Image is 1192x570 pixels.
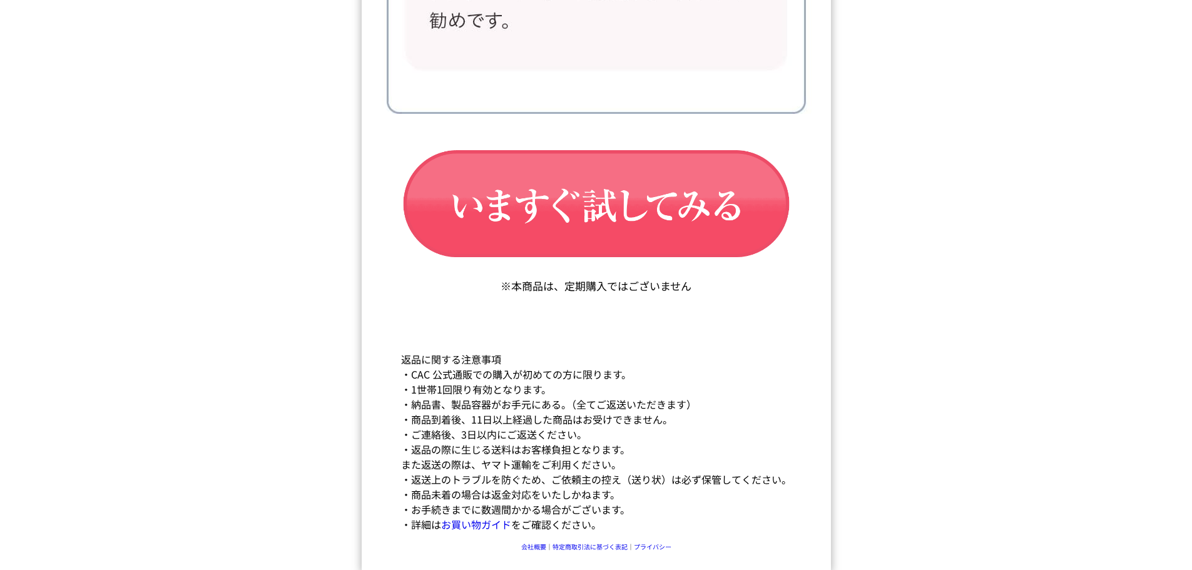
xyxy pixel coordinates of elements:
[401,367,792,382] dd: ・CAC 公式通販での購入が初めての方に限ります。
[401,502,792,517] dd: ・お手続きまでに数週間かかる場合がございます。
[501,278,691,293] p: ※本商品は、定期購入ではございません
[401,472,792,487] dd: ・返送上のトラブルを防ぐため、ご依頼主の控え（送り状）は必ず保管してください。
[401,382,792,397] dd: ・1世帯1回限り有効となります。
[401,442,792,472] dd: ・返品の際に生じる送料はお客様負担となります。 また返送の際は、ヤマト運輸をご利用ください。
[401,352,792,367] dt: 返品に関する注意事項
[401,412,792,427] dd: ・商品到着後、11日以上経過した商品はお受けできません。
[401,397,792,412] dd: ・納品書、製品容器がお手元にある。（全てご返送いただきます）
[401,487,792,502] dd: ・商品未着の場合は返金対応をいたしかねます。
[401,427,792,442] dd: ・ご連絡後、3日以内にご返送ください。
[380,133,812,278] img: いますぐ試してみる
